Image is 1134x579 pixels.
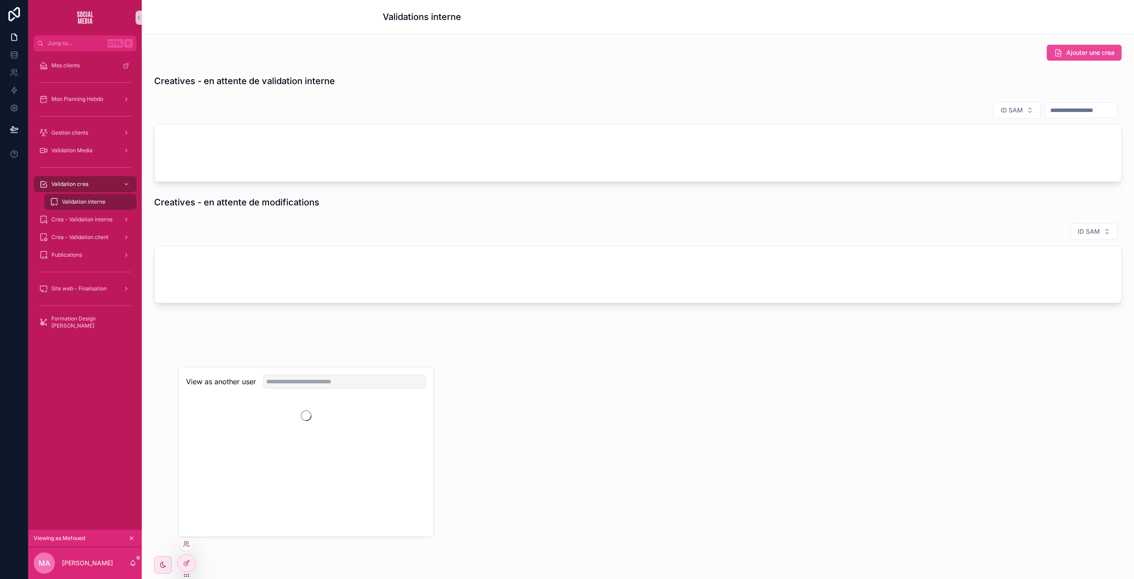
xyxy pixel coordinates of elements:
[51,147,93,154] span: Validation Media
[383,11,461,23] h1: Validations interne
[1070,223,1118,240] button: Select Button
[51,96,103,103] span: Mon Planning Hebdo
[28,51,142,342] div: scrollable content
[107,39,123,48] span: Ctrl
[1047,45,1122,61] button: Ajouter une crea
[62,559,113,567] p: [PERSON_NAME]
[71,11,99,25] img: App logo
[34,91,136,107] a: Mon Planning Hebdo
[34,247,136,263] a: Publications
[34,229,136,245] a: Crea - Validation client
[186,376,256,387] h2: View as another user
[51,315,128,329] span: Formation Design [PERSON_NAME]
[1066,48,1115,57] span: Ajouter une crea
[34,58,136,73] a: Mes clients
[51,216,113,223] span: Crea - Validation interne
[34,212,136,228] a: Crea - Validation interne
[34,125,136,141] a: Gestion clients
[51,285,107,292] span: Site web - Finalisation
[34,535,85,542] span: Viewing as Mefoued
[62,198,105,205] span: Validation interne
[44,194,136,210] a: Validation interne
[1001,106,1023,115] span: ID SAM
[51,129,88,136] span: Gestion clients
[1078,227,1100,236] span: ID SAM
[34,314,136,330] a: Formation Design [PERSON_NAME]
[34,281,136,297] a: Site web - Finalisation
[154,196,319,208] h1: Creatives - en attente de modifications
[154,75,335,87] h1: Creatives - en attente de validation interne
[34,176,136,192] a: Validation crea
[51,251,82,259] span: Publications
[39,558,50,568] span: MA
[47,40,104,47] span: Jump to...
[993,102,1041,119] button: Select Button
[34,35,136,51] button: Jump to...CtrlK
[125,40,132,47] span: K
[51,234,109,241] span: Crea - Validation client
[34,143,136,158] a: Validation Media
[51,62,80,69] span: Mes clients
[51,181,89,188] span: Validation crea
